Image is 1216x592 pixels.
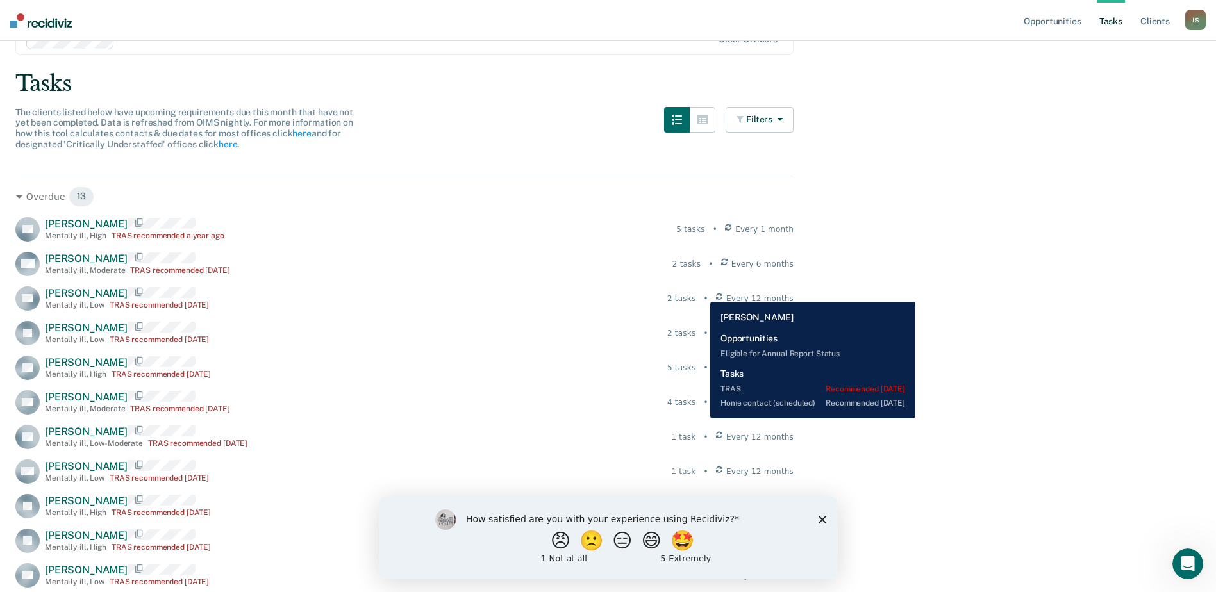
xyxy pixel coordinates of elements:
div: • [703,431,708,443]
div: Overdue 13 [15,186,794,207]
span: Every 12 months [726,397,794,408]
div: TRAS recommended [DATE] [112,543,211,552]
div: Mentally ill , Low [45,300,104,309]
div: Mentally ill , High [45,231,106,240]
span: [PERSON_NAME] [45,529,128,541]
div: TRAS recommended a year ago [112,231,224,240]
div: 2 tasks [672,258,701,270]
span: [PERSON_NAME] [45,495,128,507]
div: Mentally ill , High [45,370,106,379]
span: [PERSON_NAME] [45,287,128,299]
span: [PERSON_NAME] [45,391,128,403]
span: Every 12 months [726,466,794,477]
div: TRAS recommended [DATE] [110,473,209,482]
a: here [292,128,311,138]
div: TRAS recommended [DATE] [130,404,229,413]
img: Recidiviz [10,13,72,28]
div: • [703,397,708,408]
div: TRAS recommended [DATE] [148,439,247,448]
span: The clients listed below have upcoming requirements due this month that have not yet been complet... [15,107,353,149]
div: Mentally ill , Moderate [45,404,125,413]
span: [PERSON_NAME] [45,252,128,265]
span: Every 1 month [735,224,794,235]
span: [PERSON_NAME] [45,322,128,334]
div: TRAS recommended [DATE] [110,335,209,344]
span: [PERSON_NAME] [45,218,128,230]
div: 1 task [671,466,695,477]
div: 5 tasks [676,224,704,235]
button: JS [1185,10,1206,30]
div: TRAS recommended [DATE] [110,300,209,309]
div: 2 tasks [667,293,695,304]
button: Filters [726,107,794,133]
a: here [219,139,237,149]
div: TRAS recommended [DATE] [130,266,229,275]
div: • [703,327,708,339]
div: Mentally ill , Low [45,577,104,586]
div: • [703,362,708,374]
div: TRAS recommended [DATE] [110,577,209,586]
span: Every 12 months [726,431,794,443]
div: 4 tasks [667,397,695,408]
div: Mentally ill , Low [45,473,104,482]
div: Mentally ill , High [45,508,106,517]
span: [PERSON_NAME] [45,356,128,368]
span: 13 [69,186,95,207]
div: Mentally ill , High [45,543,106,552]
div: TRAS recommended [DATE] [112,508,211,517]
div: TRAS recommended [DATE] [112,370,211,379]
div: 5 tasks [667,362,695,374]
div: • [708,258,713,270]
span: Every 12 months [726,327,794,339]
span: Every 12 months [726,293,794,304]
div: • [713,224,717,235]
iframe: Intercom live chat [1172,548,1203,579]
div: 2 tasks [667,327,695,339]
div: • [703,466,708,477]
div: J S [1185,10,1206,30]
span: [PERSON_NAME] [45,425,128,438]
span: [PERSON_NAME] [45,564,128,576]
div: Mentally ill , Low-Moderate [45,439,143,448]
span: Every 6 months [731,258,794,270]
span: [PERSON_NAME] [45,460,128,472]
span: Every 12 months [726,362,794,374]
div: Mentally ill , Low [45,335,104,344]
iframe: Survey by Kim from Recidiviz [379,497,838,579]
div: • [703,293,708,304]
div: 1 task [671,431,695,443]
div: Mentally ill , Moderate [45,266,125,275]
div: Tasks [15,70,1201,97]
